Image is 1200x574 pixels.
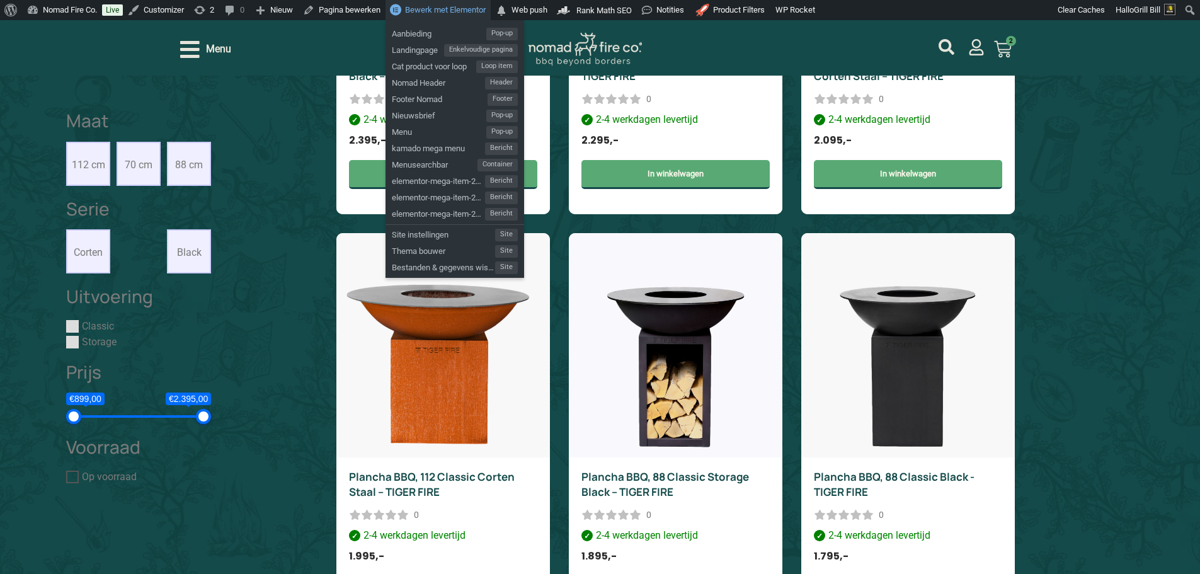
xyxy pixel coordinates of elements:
[814,528,1002,543] p: 2-4 werkdagen levertijd
[495,245,518,258] span: Site
[392,225,495,241] span: Site instellingen
[495,229,518,241] span: Site
[206,42,231,57] span: Menu
[66,142,110,186] label: 112 cm
[486,28,518,40] span: Pop-up
[349,54,519,83] a: Plancha BBQ, 112 Classic Storage Black – TIGER FIRE
[968,39,985,55] a: mijn account
[386,258,524,274] a: Bestanden & gegevens wissenSite
[879,93,884,105] div: 0
[392,171,485,188] span: elementor-mega-item-200170
[167,229,211,273] label: Black Line
[392,155,477,171] span: Menusearchbar
[414,508,419,521] div: 0
[392,139,485,155] span: kamado mega menu
[102,4,123,16] a: Live
[939,39,954,55] a: mijn account
[392,241,495,258] span: Thema bouwer
[485,77,518,89] span: Header
[167,142,211,186] label: 88 cm
[386,24,524,40] a: AanbiedingPop-up
[405,5,486,14] span: Bewerk met Elementor
[386,204,524,221] a: elementor-mega-item-200252Bericht
[486,110,518,122] span: Pop-up
[180,38,231,60] div: Open/Close Menu
[1164,4,1175,15] img: Avatar of Grill Bill
[386,122,524,139] a: MenuPop-up
[392,122,486,139] span: Menu
[576,6,632,15] span: Rank Math SEO
[349,112,537,127] p: 2-4 werkdagen levertijd
[386,139,524,155] a: kamado mega menuBericht
[66,393,105,405] span: €899,00
[392,258,495,274] span: Bestanden & gegevens wissen
[814,469,974,499] a: Plancha BBQ, 88 Classic Black -TIGER FIRE
[386,241,524,258] a: Thema bouwerSite
[801,233,1015,457] img: Plancha BBQ 88 cm classic Black Line Tiger Fire
[1006,36,1016,46] span: 2
[529,33,642,66] img: Nomad Logo
[581,54,746,83] a: Plancha BBQ, 112 Classic Black – TIGER FIRE
[117,142,161,186] label: 70 cm
[392,204,485,221] span: elementor-mega-item-200252
[814,54,984,83] a: Plancha BBQ, 112 Classic Storage Corten Staal – TIGER FIRE
[66,437,211,458] h3: Voorraad
[386,171,524,188] a: elementor-mega-item-200170Bericht
[392,40,444,57] span: Landingpage
[814,160,1002,189] a: Toevoegen aan winkelwagen: “Plancha BBQ, 112 Classic Storage Corten Staal - TIGER FIRE“
[392,89,488,106] span: Footer Nomad
[392,73,485,89] span: Nomad Header
[66,362,211,383] h3: Prijs
[392,188,485,204] span: elementor-mega-item-200239
[495,261,518,274] span: Site
[495,2,508,20] span: 
[392,24,486,40] span: Aanbieding
[1134,5,1160,14] span: Grill Bill
[166,393,211,405] span: €2.395,00
[581,469,749,499] a: Plancha BBQ, 88 Classic Storage Black – TIGER FIRE
[581,160,770,189] a: Toevoegen aan winkelwagen: “Plancha BBQ, 112 Classic Black - TIGER FIRE“
[82,320,114,332] label: Classic
[66,110,211,132] h3: Maat
[646,93,651,105] div: 0
[386,40,524,57] a: LandingpageEnkelvoudige pagina
[349,528,537,543] p: 2-4 werkdagen levertijd
[392,57,476,73] span: Cat product voor loop
[386,188,524,204] a: elementor-mega-item-200239Bericht
[386,106,524,122] a: NieuwsbriefPop-up
[386,57,524,73] a: Cat product voor loopLoop item
[477,159,518,171] span: Container
[82,336,117,348] label: Storage
[581,112,770,127] p: 2-4 werkdagen levertijd
[66,286,211,307] h3: Uitvoering
[476,60,518,73] span: Loop item
[569,233,782,457] img: Plancha BBQ 88 cm storage Black Line Tiger Fire
[66,229,110,273] label: Corten
[814,112,1002,127] p: 2-4 werkdagen levertijd
[386,155,524,171] a: MenusearchbarContainer
[879,508,884,521] div: 0
[386,225,524,241] a: Site instellingenSite
[485,175,518,188] span: Bericht
[444,44,518,57] span: Enkelvoudige pagina
[392,106,486,122] span: Nieuwsbrief
[485,192,518,204] span: Bericht
[349,469,515,499] a: Plancha BBQ, 112 Classic Corten Staal – TIGER FIRE
[386,89,524,106] a: Footer NomadFooter
[82,471,137,483] label: Op voorraad
[979,33,1027,66] a: 2
[486,126,518,139] span: Pop-up
[488,93,518,106] span: Footer
[386,73,524,89] a: Nomad HeaderHeader
[336,233,550,457] img: Plancha BBQ 122 cm classic Corten Tiger Fire
[485,208,518,221] span: Bericht
[646,508,651,521] div: 0
[485,142,518,155] span: Bericht
[581,528,770,543] p: 2-4 werkdagen levertijd
[349,160,537,189] a: Toevoegen aan winkelwagen: “Plancha BBQ, 112 Classic Storage Black - TIGER FIRE“
[66,198,211,220] h3: Serie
